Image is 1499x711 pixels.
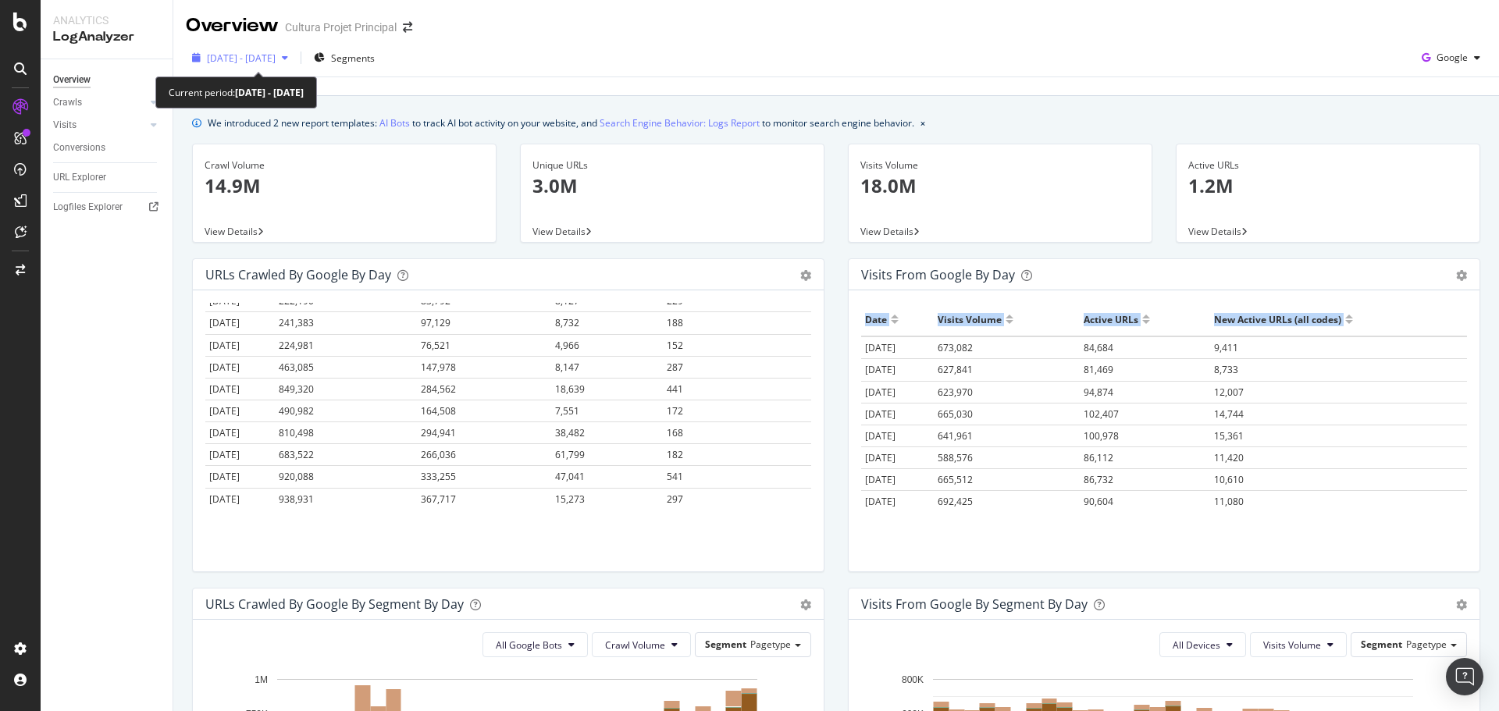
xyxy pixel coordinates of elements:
div: Visits Volume [860,158,1140,172]
span: 10,610 [1214,473,1244,486]
p: 14.9M [205,172,484,199]
span: 849,320 [279,382,314,396]
span: 810,498 [279,426,314,439]
span: 490,982 [279,404,314,418]
a: URL Explorer [53,169,162,186]
span: [DATE] [209,448,240,461]
a: AI Bots [379,115,410,131]
span: 627,841 [938,363,973,376]
span: 588,576 [938,451,973,464]
span: All Google Bots [496,638,562,652]
span: 920,088 [279,470,314,483]
span: Pagetype [750,638,791,651]
div: We introduced 2 new report templates: to track AI bot activity on your website, and to monitor se... [208,115,914,131]
div: Crawl Volume [205,158,484,172]
button: Segments [308,45,381,70]
span: [DATE] [865,407,895,421]
span: 665,512 [938,473,973,486]
span: 90,604 [1084,495,1113,508]
a: Overview [53,72,162,88]
div: Open Intercom Messenger [1446,658,1483,695]
span: 692,425 [938,495,973,508]
span: Crawl Volume [605,638,665,652]
span: [DATE] [209,470,240,483]
span: 641,961 [938,429,973,443]
span: 84,684 [1084,341,1113,354]
span: [DATE] [209,492,240,506]
span: 14,744 [1214,407,1244,421]
span: [DATE] [209,382,240,396]
span: 683,522 [279,448,314,461]
span: View Details [1188,225,1241,238]
span: 284,562 [421,382,456,396]
p: 3.0M [532,172,812,199]
span: 15,361 [1214,429,1244,443]
div: info banner [192,115,1480,131]
button: Visits Volume [1250,632,1347,657]
span: [DATE] [865,451,895,464]
span: [DATE] [865,495,895,508]
div: Visits [53,117,77,133]
span: 266,036 [421,448,456,461]
span: 182 [667,448,683,461]
div: Visits from Google by day [861,267,1015,283]
span: 86,112 [1084,451,1113,464]
div: Overview [186,12,279,39]
span: 7,551 [555,404,579,418]
div: Analytics [53,12,160,28]
div: Crawls [53,94,82,111]
span: [DATE] [209,339,240,352]
span: View Details [205,225,258,238]
span: 11,080 [1214,495,1244,508]
span: 541 [667,470,683,483]
span: 665,030 [938,407,973,421]
span: 97,129 [421,316,450,329]
span: 38,482 [555,426,585,439]
a: Visits [53,117,146,133]
span: 172 [667,404,683,418]
a: Crawls [53,94,146,111]
text: 1M [255,674,268,685]
span: 938,931 [279,492,314,506]
span: [DATE] [865,341,895,354]
span: 673,082 [938,341,973,354]
div: LogAnalyzer [53,28,160,46]
p: 1.2M [1188,172,1468,199]
span: Pagetype [1406,638,1447,651]
button: All Devices [1159,632,1246,657]
a: Conversions [53,140,162,156]
div: Unique URLs [532,158,812,172]
span: [DATE] [865,473,895,486]
div: Visits from Google By Segment By Day [861,596,1088,612]
button: close banner [917,112,929,134]
span: Visits Volume [1263,638,1321,652]
span: [DATE] [209,404,240,418]
span: 18,639 [555,382,585,396]
span: 8,147 [555,361,579,374]
span: 333,255 [421,470,456,483]
div: Conversions [53,140,105,156]
span: 15,273 [555,492,585,506]
div: Active URLs [1188,158,1468,172]
div: Date [865,307,887,332]
div: Visits Volume [938,307,1002,332]
span: 12,007 [1214,386,1244,399]
div: URL Explorer [53,169,106,186]
span: [DATE] [209,316,240,329]
span: 94,874 [1084,386,1113,399]
span: All Devices [1173,638,1220,652]
span: 81,469 [1084,363,1113,376]
span: View Details [532,225,586,238]
span: [DATE] [209,426,240,439]
span: 152 [667,339,683,352]
span: [DATE] [209,361,240,374]
span: 294,941 [421,426,456,439]
span: Segment [705,638,746,651]
div: Active URLs [1084,307,1138,332]
span: [DATE] [865,386,895,399]
span: 147,978 [421,361,456,374]
span: 224,981 [279,339,314,352]
div: arrow-right-arrow-left [403,22,412,33]
button: Google [1415,45,1487,70]
div: URLs Crawled by Google by day [205,267,391,283]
